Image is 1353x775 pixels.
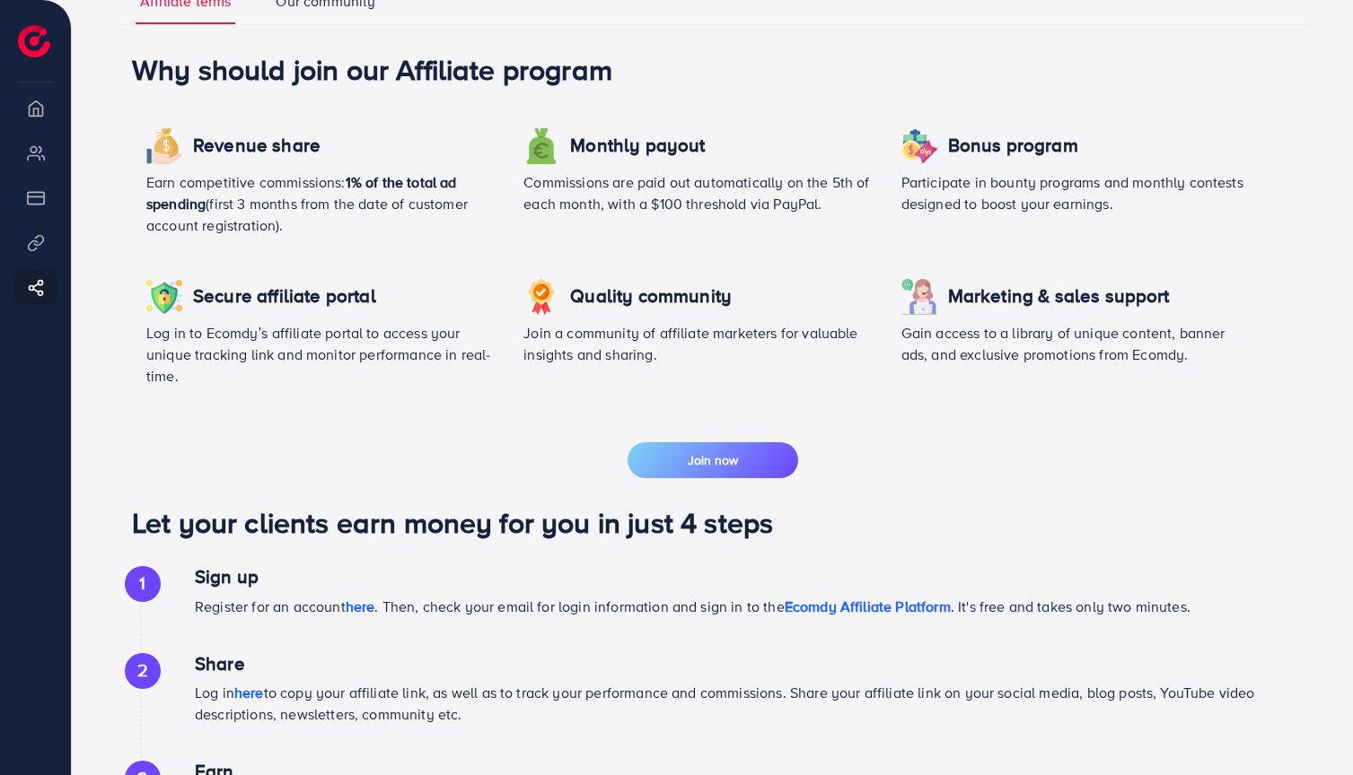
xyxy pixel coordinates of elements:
img: icon revenue share [523,279,559,315]
span: here [346,596,375,616]
p: Earn competitive commissions: (first 3 months from the date of customer account registration). [146,171,495,236]
span: Ecomdy Affiliate Platform [785,596,951,616]
span: 1% of the total ad spending [146,172,457,213]
h4: Monthly payout [570,135,705,157]
p: Join a community of affiliate marketers for valuable insights and sharing. [523,322,872,365]
p: Log in to Ecomdy’s affiliate portal to access your unique tracking link and monitor performance i... [146,322,495,387]
div: 1 [125,566,161,602]
img: icon revenue share [901,128,937,164]
span: Join now [688,451,738,469]
p: Gain access to a library of unique content, banner ads, and exclusive promotions from Ecomdy. [901,322,1250,365]
img: icon revenue share [146,128,182,164]
img: icon revenue share [146,279,182,315]
h4: Bonus program [948,135,1078,157]
div: 2 [125,653,161,689]
h4: Marketing & sales support [948,285,1170,308]
img: logo [18,25,50,57]
img: icon revenue share [901,279,937,315]
h4: Sign up [195,566,1266,588]
h4: Share [195,653,1266,675]
h4: Revenue share [193,135,321,157]
p: Participate in bounty programs and monthly contests designed to boost your earnings. [901,171,1250,214]
iframe: Chat [1277,694,1340,762]
span: here [234,683,264,702]
p: Commissions are paid out automatically on the 5th of each month, with a $100 threshold via PayPal. [523,171,872,214]
img: icon revenue share [523,128,559,164]
p: Register for an account . Then, check your email for login information and sign in to the . It's ... [195,596,1266,617]
h4: Secure affiliate portal [193,285,376,308]
h1: Let your clients earn money for you in just 4 steps [132,505,1293,539]
h4: Quality community [570,285,732,308]
button: Join now [628,442,798,478]
p: Log in to copy your affiliate link, as well as to track your performance and commissions. Share y... [195,682,1266,725]
h1: Why should join our Affiliate program [132,52,1293,86]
